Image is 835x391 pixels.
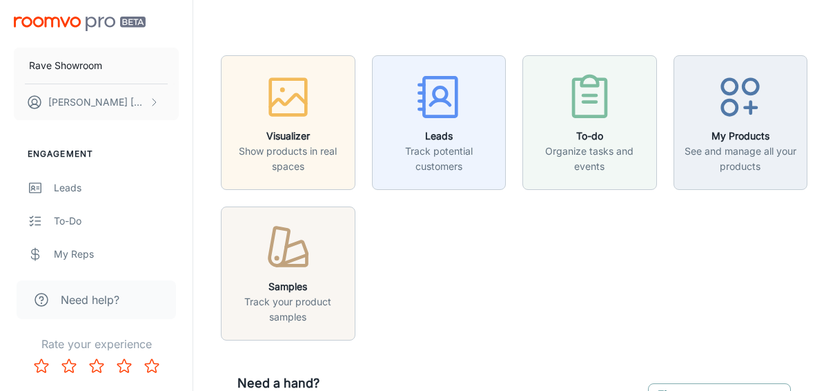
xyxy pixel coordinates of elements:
[221,207,355,341] button: SamplesTrack your product samples
[221,265,355,279] a: SamplesTrack your product samples
[14,48,179,84] button: Rave Showroom
[138,352,166,380] button: Rate 5 star
[54,247,179,262] div: My Reps
[14,84,179,120] button: [PERSON_NAME] [PERSON_NAME]
[682,144,799,174] p: See and manage all your products
[372,115,507,128] a: LeadsTrack potential customers
[14,17,146,31] img: Roomvo PRO Beta
[11,336,181,352] p: Rate your experience
[381,144,498,174] p: Track potential customers
[110,352,138,380] button: Rate 4 star
[372,55,507,190] button: LeadsTrack potential customers
[230,294,346,325] p: Track your product samples
[230,128,346,144] h6: Visualizer
[230,144,346,174] p: Show products in real spaces
[522,115,657,128] a: To-doOrganize tasks and events
[54,180,179,195] div: Leads
[230,279,346,294] h6: Samples
[221,55,355,190] button: VisualizerShow products in real spaces
[381,128,498,144] h6: Leads
[29,58,102,73] p: Rave Showroom
[28,352,55,380] button: Rate 1 star
[682,128,799,144] h6: My Products
[48,95,146,110] p: [PERSON_NAME] [PERSON_NAME]
[674,115,808,128] a: My ProductsSee and manage all your products
[531,128,648,144] h6: To-do
[55,352,83,380] button: Rate 2 star
[674,55,808,190] button: My ProductsSee and manage all your products
[54,213,179,229] div: To-do
[531,144,648,174] p: Organize tasks and events
[522,55,657,190] button: To-doOrganize tasks and events
[61,292,119,308] span: Need help?
[83,352,110,380] button: Rate 3 star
